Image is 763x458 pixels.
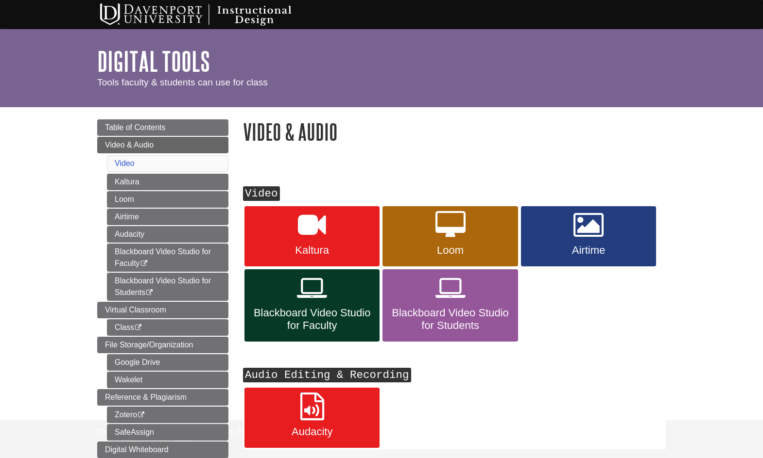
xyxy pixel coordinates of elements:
[92,2,326,27] img: Davenport University Instructional Design
[107,191,228,208] a: Loom
[134,325,142,331] i: This link opens in a new window
[244,206,380,266] a: Kaltura
[107,407,228,423] a: Zotero
[97,337,228,353] a: File Storage/Organization
[97,389,228,406] a: Reference & Plagiarism
[105,445,169,454] span: Digital Whiteboard
[97,302,228,318] a: Virtual Classroom
[97,119,228,136] a: Table of Contents
[252,307,372,332] span: Blackboard Video Studio for Faculty
[97,137,228,153] a: Video & Audio
[244,388,380,448] a: Audacity
[115,159,135,167] a: Video
[107,209,228,225] a: Airtime
[243,119,666,144] h1: Video & Audio
[105,341,193,349] span: File Storage/Organization
[105,141,154,149] span: Video & Audio
[252,244,372,257] span: Kaltura
[140,261,148,267] i: This link opens in a new window
[107,244,228,272] a: Blackboard Video Studio for Faculty
[382,269,518,342] a: Blackboard Video Studio for Students
[244,269,380,342] a: Blackboard Video Studio for Faculty
[252,425,372,438] span: Audacity
[145,290,154,296] i: This link opens in a new window
[390,244,510,257] span: Loom
[105,393,187,401] span: Reference & Plagiarism
[107,372,228,388] a: Wakelet
[137,412,145,418] i: This link opens in a new window
[390,307,510,332] span: Blackboard Video Studio for Students
[107,354,228,371] a: Google Drive
[105,306,166,314] span: Virtual Classroom
[97,46,210,76] a: Digital Tools
[97,77,268,87] span: Tools faculty & students can use for class
[528,244,649,257] span: Airtime
[107,424,228,441] a: SafeAssign
[105,123,166,131] span: Table of Contents
[107,319,228,336] a: Class
[107,226,228,243] a: Audacity
[382,206,518,266] a: Loom
[243,186,280,201] kbd: Video
[243,368,411,382] kbd: Audio Editing & Recording
[107,273,228,301] a: Blackboard Video Studio for Students
[97,442,228,458] a: Digital Whiteboard
[521,206,656,266] a: Airtime
[107,174,228,190] a: Kaltura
